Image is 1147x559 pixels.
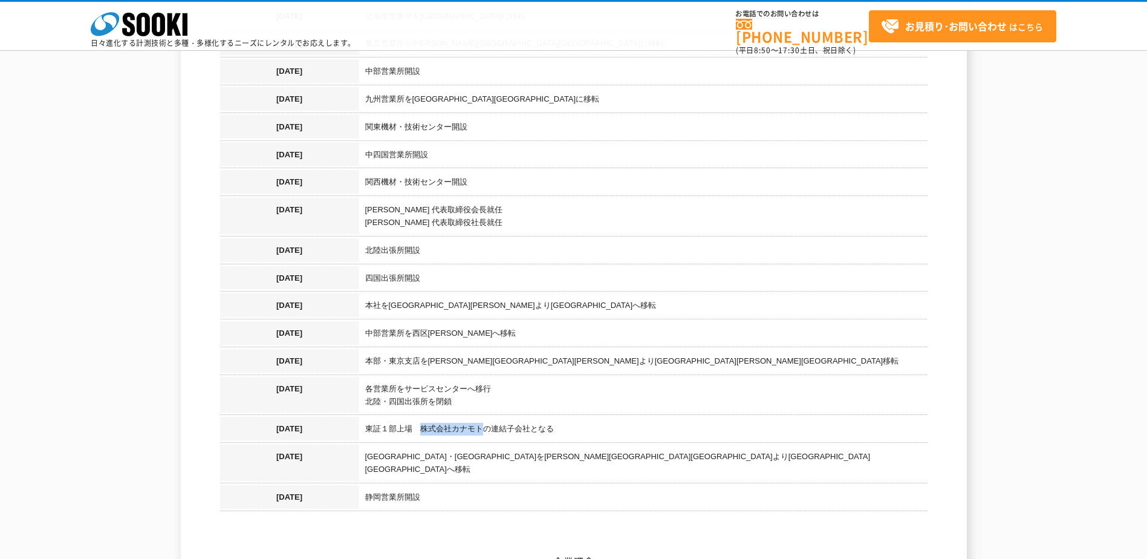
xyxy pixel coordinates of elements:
th: [DATE] [220,143,359,171]
th: [DATE] [220,170,359,198]
td: 本社を[GEOGRAPHIC_DATA][PERSON_NAME]より[GEOGRAPHIC_DATA]へ移転 [359,293,928,321]
a: [PHONE_NUMBER] [736,19,869,44]
td: [PERSON_NAME] 代表取締役会長就任 [PERSON_NAME] 代表取締役社長就任 [359,198,928,238]
td: 関東機材・技術センター開設 [359,115,928,143]
a: お見積り･お問い合わせはこちら [869,10,1056,42]
td: 中部営業所を西区[PERSON_NAME]へ移転 [359,321,928,349]
th: [DATE] [220,293,359,321]
span: 8:50 [754,45,771,56]
span: 17:30 [778,45,800,56]
td: 各営業所をサービスセンターへ移行 北陸・四国出張所を閉鎖 [359,377,928,417]
td: 関西機材・技術センター開設 [359,170,928,198]
span: はこちら [881,18,1043,36]
th: [DATE] [220,59,359,87]
td: 東証１部上場 株式会社カナモトの連結子会社となる [359,417,928,445]
th: [DATE] [220,198,359,238]
td: 本部・東京支店を[PERSON_NAME][GEOGRAPHIC_DATA][PERSON_NAME]より[GEOGRAPHIC_DATA][PERSON_NAME][GEOGRAPHIC_DA... [359,349,928,377]
span: お電話でのお問い合わせは [736,10,869,18]
th: [DATE] [220,238,359,266]
td: 九州営業所を[GEOGRAPHIC_DATA][GEOGRAPHIC_DATA]に移転 [359,87,928,115]
th: [DATE] [220,377,359,417]
th: [DATE] [220,266,359,294]
th: [DATE] [220,321,359,349]
th: [DATE] [220,115,359,143]
p: 日々進化する計測技術と多種・多様化するニーズにレンタルでお応えします。 [91,39,356,47]
th: [DATE] [220,87,359,115]
th: [DATE] [220,417,359,445]
td: 中四国営業所開設 [359,143,928,171]
span: (平日 ～ 土日、祝日除く) [736,45,856,56]
th: [DATE] [220,349,359,377]
strong: お見積り･お問い合わせ [905,19,1007,33]
td: 北陸出張所開設 [359,238,928,266]
th: [DATE] [220,485,359,513]
td: 四国出張所開設 [359,266,928,294]
td: 中部営業所開設 [359,59,928,87]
